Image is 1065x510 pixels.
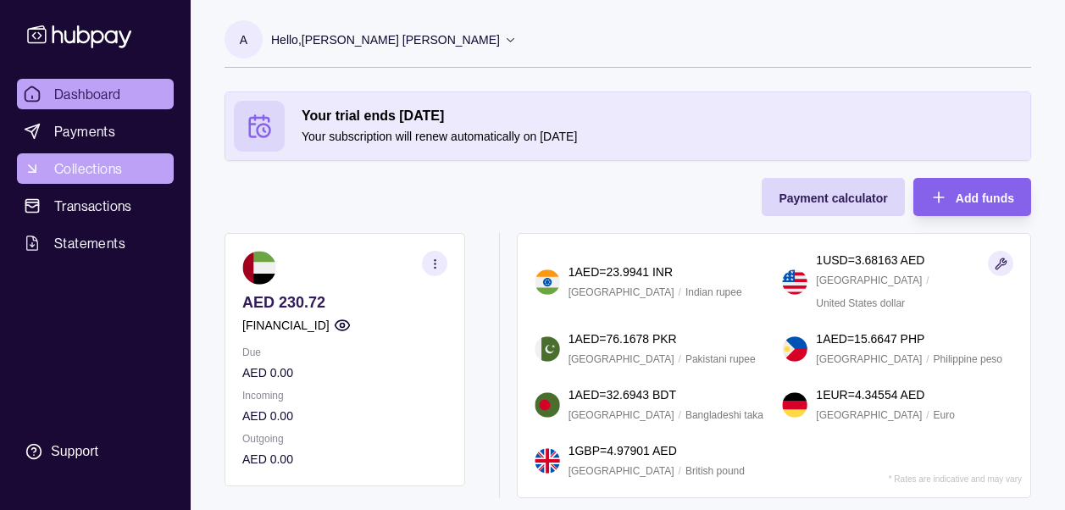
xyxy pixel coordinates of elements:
p: Due [242,343,447,362]
p: AED 0.00 [242,363,447,382]
p: [FINANCIAL_ID] [242,316,330,335]
span: Collections [54,158,122,179]
p: / [679,462,681,480]
img: us [782,269,807,295]
p: / [679,283,681,302]
img: ph [782,336,807,362]
img: in [535,269,560,295]
p: AED 230.72 [242,293,447,312]
p: Bangladeshi taka [685,406,763,424]
p: 1 AED = 15.6647 PHP [816,330,924,348]
p: / [679,406,681,424]
img: bd [535,392,560,418]
p: 1 AED = 23.9941 INR [569,263,673,281]
p: / [926,350,929,369]
p: [GEOGRAPHIC_DATA] [569,462,674,480]
img: gb [535,448,560,474]
p: 1 GBP = 4.97901 AED [569,441,677,460]
p: AED 0.00 [242,407,447,425]
img: pk [535,336,560,362]
p: 1 AED = 32.6943 BDT [569,385,676,404]
p: Hello, [PERSON_NAME] [PERSON_NAME] [271,30,500,49]
p: [GEOGRAPHIC_DATA] [569,350,674,369]
div: Support [51,442,98,461]
p: 1 USD = 3.68163 AED [816,251,924,269]
button: Add funds [913,178,1031,216]
p: Philippine peso [934,350,1002,369]
a: Collections [17,153,174,184]
p: [GEOGRAPHIC_DATA] [569,406,674,424]
a: Payments [17,116,174,147]
p: Indian rupee [685,283,742,302]
p: United States dollar [816,294,905,313]
a: Support [17,434,174,469]
button: Payment calculator [762,178,904,216]
p: AED 0.00 [242,450,447,468]
p: [GEOGRAPHIC_DATA] [569,283,674,302]
span: Transactions [54,196,132,216]
p: [GEOGRAPHIC_DATA] [816,350,922,369]
p: / [926,271,929,290]
span: Dashboard [54,84,121,104]
img: de [782,392,807,418]
p: A [240,30,247,49]
p: 1 EUR = 4.34554 AED [816,385,924,404]
img: ae [242,251,276,285]
p: / [926,406,929,424]
p: Incoming [242,386,447,405]
span: Add funds [956,191,1014,205]
span: Statements [54,233,125,253]
p: [GEOGRAPHIC_DATA] [816,406,922,424]
a: Statements [17,228,174,258]
p: * Rates are indicative and may vary [889,474,1022,484]
p: 1 AED = 76.1678 PKR [569,330,677,348]
a: Dashboard [17,79,174,109]
p: [GEOGRAPHIC_DATA] [816,271,922,290]
p: Pakistani rupee [685,350,756,369]
p: Outgoing [242,430,447,448]
span: Payment calculator [779,191,887,205]
p: Your subscription will renew automatically on [DATE] [302,127,1022,146]
p: / [679,350,681,369]
p: Euro [934,406,955,424]
p: British pound [685,462,745,480]
a: Transactions [17,191,174,221]
h2: Your trial ends [DATE] [302,107,1022,125]
span: Payments [54,121,115,141]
